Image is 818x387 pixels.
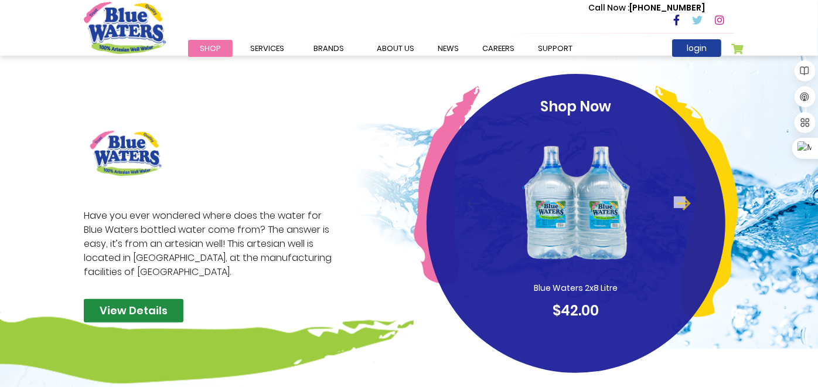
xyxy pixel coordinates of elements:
[503,282,649,294] p: Blue Waters 2x8 Litre
[674,196,686,208] button: Next
[526,40,584,57] a: support
[313,43,344,54] span: Brands
[84,2,166,53] a: store logo
[84,299,183,322] a: View Details
[84,209,338,279] p: Have you ever wondered where does the water for Blue Waters bottled water come from? The answer i...
[519,123,633,282] img: Blue_Waters_2x8_Litre_1_1.png
[426,40,471,57] a: News
[250,43,284,54] span: Services
[449,96,703,117] p: Shop Now
[200,43,221,54] span: Shop
[365,40,426,57] a: about us
[588,2,629,13] span: Call Now :
[449,123,703,321] a: Blue Waters 2x8 Litre $42.00
[672,39,721,57] a: login
[414,86,480,284] img: pink-curve.png
[84,124,168,182] img: brand logo
[588,2,705,14] p: [PHONE_NUMBER]
[655,86,738,317] img: yellow-curve.png
[466,196,478,208] button: Previous
[471,40,526,57] a: careers
[553,301,599,320] span: $42.00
